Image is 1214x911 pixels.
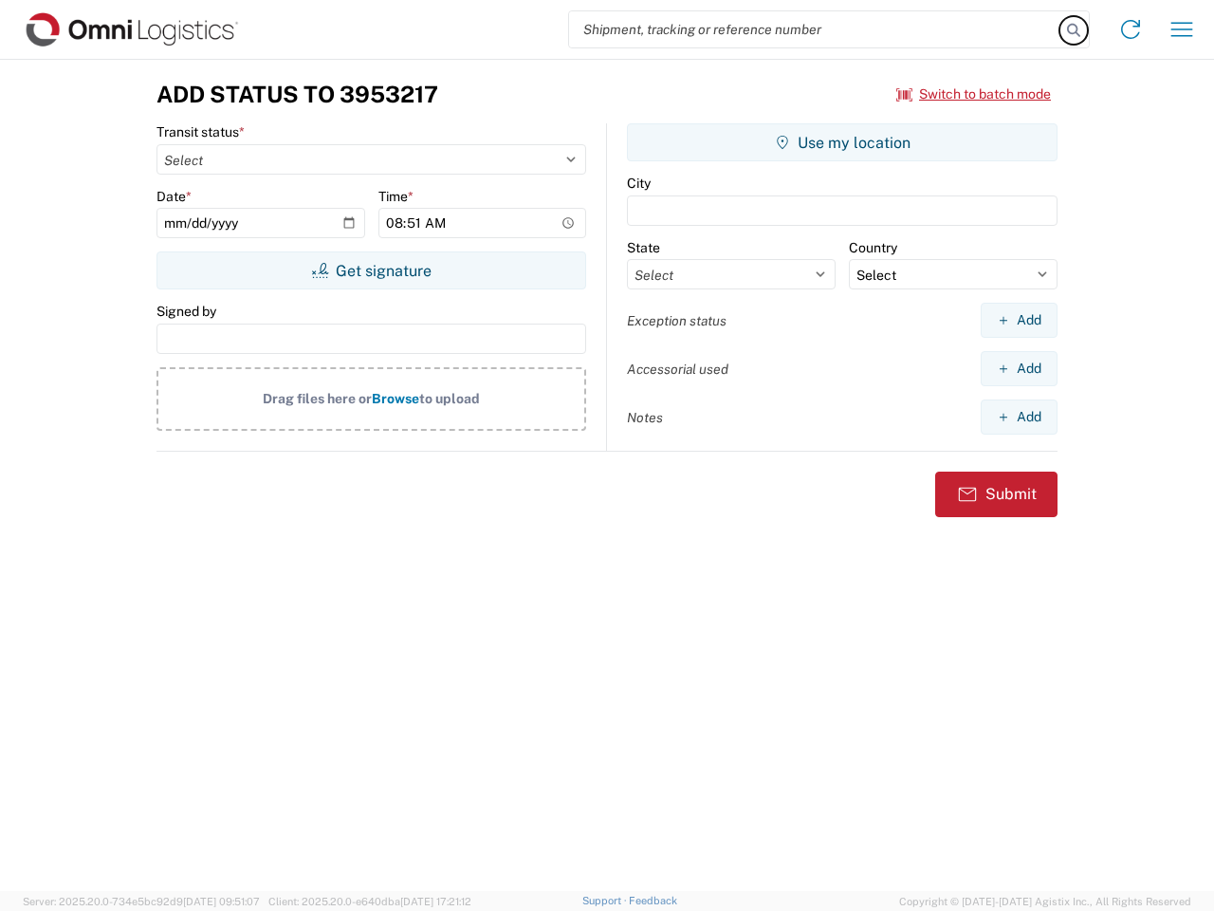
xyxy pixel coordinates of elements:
[627,123,1058,161] button: Use my location
[156,303,216,320] label: Signed by
[400,896,471,907] span: [DATE] 17:21:12
[981,400,1058,435] button: Add
[849,239,897,256] label: Country
[23,896,260,907] span: Server: 2025.20.0-734e5bc92d9
[582,895,630,906] a: Support
[569,11,1060,47] input: Shipment, tracking or reference number
[896,79,1051,110] button: Switch to batch mode
[263,391,372,406] span: Drag files here or
[378,188,414,205] label: Time
[627,361,728,378] label: Accessorial used
[372,391,419,406] span: Browse
[981,303,1058,338] button: Add
[156,188,192,205] label: Date
[981,351,1058,386] button: Add
[935,472,1058,517] button: Submit
[627,239,660,256] label: State
[156,123,245,140] label: Transit status
[629,895,677,906] a: Feedback
[627,409,663,426] label: Notes
[627,312,727,329] label: Exception status
[419,391,480,406] span: to upload
[627,175,651,192] label: City
[899,893,1191,910] span: Copyright © [DATE]-[DATE] Agistix Inc., All Rights Reserved
[183,896,260,907] span: [DATE] 09:51:07
[268,896,471,907] span: Client: 2025.20.0-e640dba
[156,251,586,289] button: Get signature
[156,81,438,108] h3: Add Status to 3953217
